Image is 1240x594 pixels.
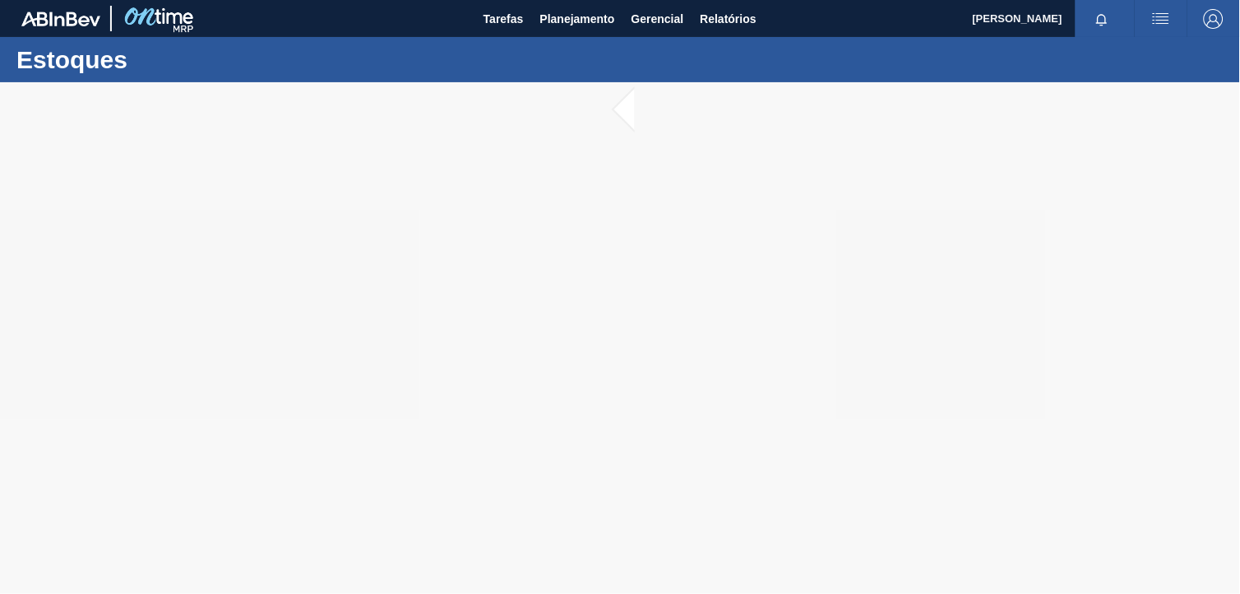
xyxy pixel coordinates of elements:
span: Planejamento [540,9,615,29]
img: TNhmsLtSVTkK8tSr43FrP2fwEKptu5GPRR3wAAAABJRU5ErkJggg== [21,12,100,26]
img: userActions [1151,9,1171,29]
span: Gerencial [632,9,684,29]
img: Logout [1204,9,1224,29]
button: Notificações [1076,7,1128,30]
h1: Estoques [16,50,308,69]
span: Relatórios [701,9,756,29]
span: Tarefas [484,9,524,29]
